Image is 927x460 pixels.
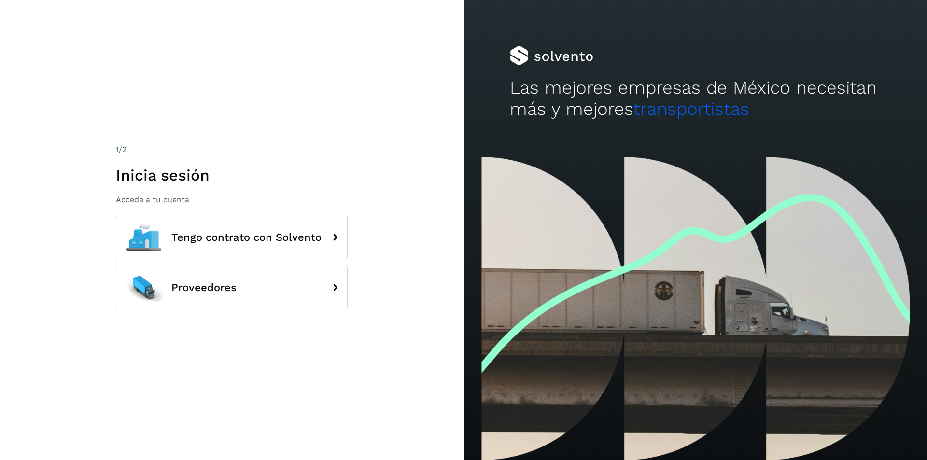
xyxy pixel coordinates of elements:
span: 1 [116,145,119,154]
span: Proveedores [171,282,237,293]
h1: Inicia sesión [116,166,348,184]
button: Proveedores [116,266,348,309]
span: transportistas [633,98,749,119]
button: Tengo contrato con Solvento [116,216,348,259]
p: Accede a tu cuenta [116,195,348,204]
h2: Las mejores empresas de México necesitan más y mejores [510,77,881,120]
div: /2 [116,144,348,155]
span: Tengo contrato con Solvento [171,232,322,243]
